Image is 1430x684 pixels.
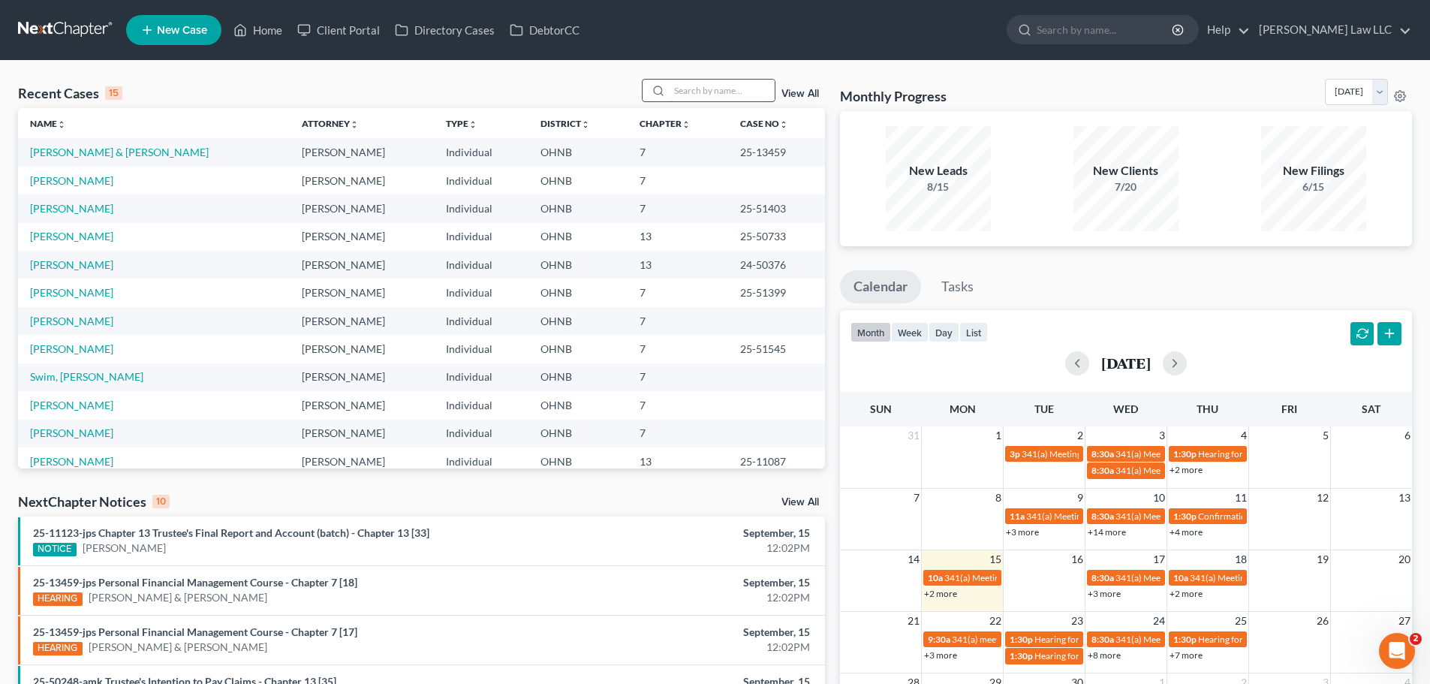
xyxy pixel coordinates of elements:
td: [PERSON_NAME] [290,194,434,222]
td: Individual [434,363,528,391]
div: September, 15 [561,575,810,590]
td: Individual [434,194,528,222]
a: [PERSON_NAME] [30,455,113,468]
div: HEARING [33,642,83,655]
td: OHNB [528,194,628,222]
h2: [DATE] [1101,355,1151,371]
td: 7 [628,138,728,166]
span: 1:30p [1010,634,1033,645]
div: New Filings [1261,162,1366,179]
span: 8:30a [1091,465,1114,476]
span: 1:30p [1173,511,1197,522]
a: 25-13459-jps Personal Financial Management Course - Chapter 7 [17] [33,625,357,638]
span: 3 [1158,426,1167,444]
a: [PERSON_NAME] [30,315,113,327]
a: [PERSON_NAME] [30,342,113,355]
span: 341(a) Meeting of Creditors for [PERSON_NAME] [944,572,1139,583]
span: 1:30p [1010,650,1033,661]
td: 25-51399 [728,279,825,306]
span: 26 [1315,612,1330,630]
a: [PERSON_NAME] [30,426,113,439]
td: OHNB [528,279,628,306]
span: 16 [1070,550,1085,568]
button: day [929,322,959,342]
a: [PERSON_NAME] & [PERSON_NAME] [89,590,267,605]
span: Wed [1113,402,1138,415]
span: 17 [1152,550,1167,568]
span: 341(a) Meeting of Creditors for [PERSON_NAME] [1190,572,1384,583]
a: Attorneyunfold_more [302,118,359,129]
i: unfold_more [581,120,590,129]
a: [PERSON_NAME] [30,258,113,271]
a: [PERSON_NAME] [30,202,113,215]
td: OHNB [528,335,628,363]
span: 15 [988,550,1003,568]
a: Home [226,17,290,44]
span: Mon [950,402,976,415]
span: 2 [1410,633,1422,645]
a: DebtorCC [502,17,587,44]
span: 5 [1321,426,1330,444]
a: Client Portal [290,17,387,44]
span: 6 [1403,426,1412,444]
a: +4 more [1170,526,1203,538]
td: 7 [628,363,728,391]
span: 341(a) Meeting for [PERSON_NAME] [1115,448,1261,460]
a: Calendar [840,270,921,303]
span: 3p [1010,448,1020,460]
span: 11a [1010,511,1025,522]
span: New Case [157,25,207,36]
a: Nameunfold_more [30,118,66,129]
button: week [891,322,929,342]
div: 12:02PM [561,640,810,655]
span: 341(a) Meeting for [PERSON_NAME] [1115,572,1261,583]
span: 10 [1152,489,1167,507]
td: 7 [628,307,728,335]
a: [PERSON_NAME] & [PERSON_NAME] [89,640,267,655]
span: Hearing for [PERSON_NAME] [1198,634,1315,645]
td: [PERSON_NAME] [290,223,434,251]
span: 24 [1152,612,1167,630]
a: Districtunfold_more [540,118,590,129]
i: unfold_more [779,120,788,129]
td: 13 [628,251,728,279]
td: OHNB [528,167,628,194]
div: New Leads [886,162,991,179]
span: 27 [1397,612,1412,630]
td: OHNB [528,447,628,475]
div: Recent Cases [18,84,122,102]
td: OHNB [528,223,628,251]
td: Individual [434,138,528,166]
a: [PERSON_NAME] [30,286,113,299]
td: OHNB [528,251,628,279]
a: Case Nounfold_more [740,118,788,129]
td: [PERSON_NAME] [290,447,434,475]
h3: Monthly Progress [840,87,947,105]
a: Typeunfold_more [446,118,477,129]
td: 25-13459 [728,138,825,166]
div: 10 [152,495,170,508]
a: View All [781,89,819,99]
a: +3 more [924,649,957,661]
td: [PERSON_NAME] [290,138,434,166]
td: [PERSON_NAME] [290,391,434,419]
i: unfold_more [468,120,477,129]
span: 1 [994,426,1003,444]
td: [PERSON_NAME] [290,167,434,194]
td: 7 [628,335,728,363]
td: [PERSON_NAME] [290,363,434,391]
td: [PERSON_NAME] [290,307,434,335]
button: month [850,322,891,342]
a: [PERSON_NAME] & [PERSON_NAME] [30,146,209,158]
div: September, 15 [561,526,810,541]
td: Individual [434,420,528,447]
span: 31 [906,426,921,444]
div: HEARING [33,592,83,606]
td: OHNB [528,363,628,391]
a: +2 more [1170,464,1203,475]
td: 25-11087 [728,447,825,475]
td: 25-50733 [728,223,825,251]
input: Search by name... [670,80,775,101]
td: 13 [628,223,728,251]
div: NextChapter Notices [18,493,170,511]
